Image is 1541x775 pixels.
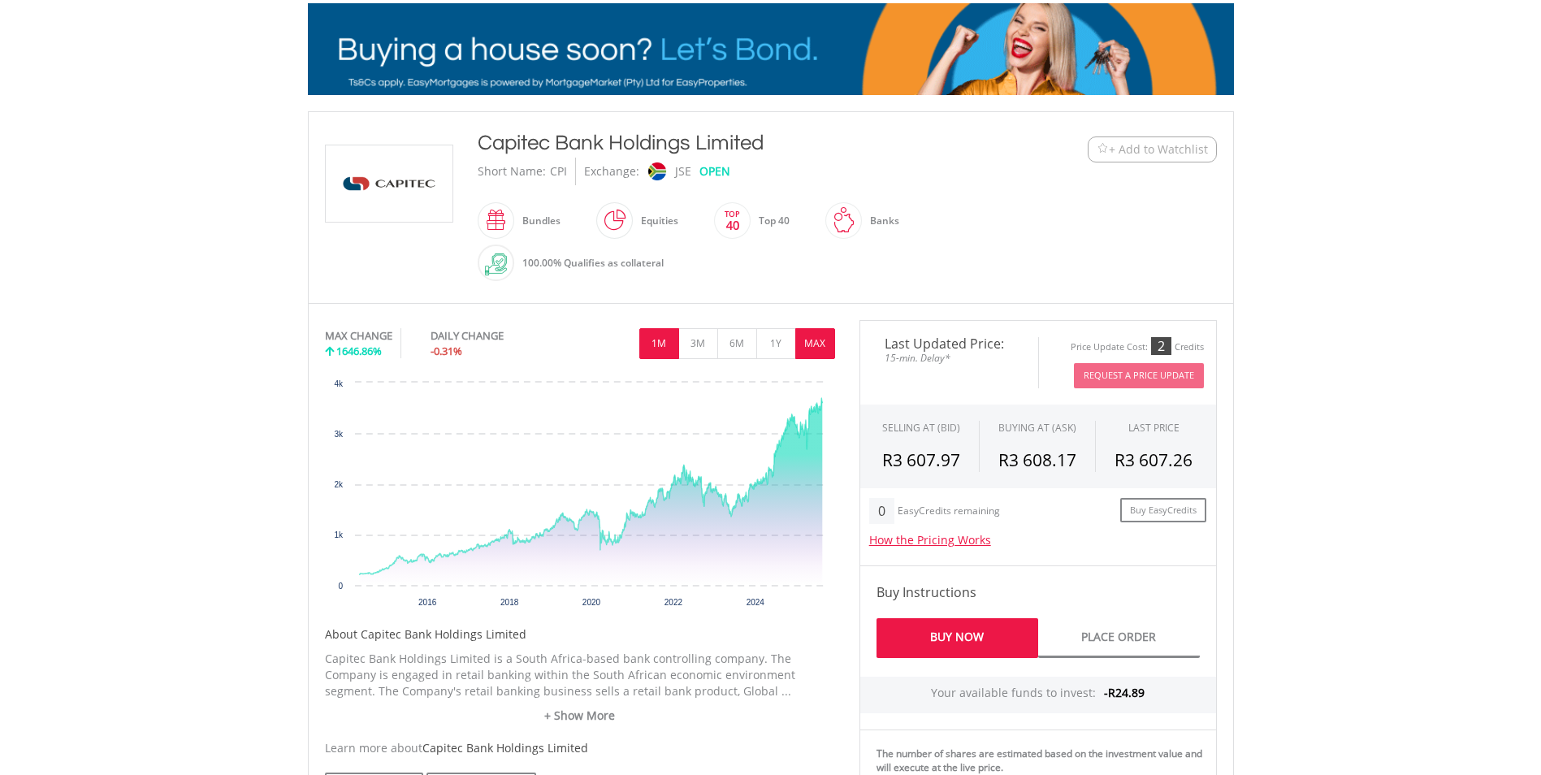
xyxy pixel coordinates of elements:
[584,158,639,185] div: Exchange:
[699,158,730,185] div: OPEN
[862,201,899,240] div: Banks
[882,421,960,435] div: SELLING AT (BID)
[334,379,344,388] text: 4k
[877,618,1038,658] a: Buy Now
[325,375,835,618] svg: Interactive chart
[998,448,1076,471] span: R3 608.17
[431,328,558,344] div: DAILY CHANGE
[751,201,790,240] div: Top 40
[422,740,588,756] span: Capitec Bank Holdings Limited
[746,598,764,607] text: 2024
[328,145,450,222] img: EQU.ZA.CPI.png
[522,256,664,270] span: 100.00% Qualifies as collateral
[647,162,665,180] img: jse.png
[325,626,835,643] h5: About Capitec Bank Holdings Limited
[1097,143,1109,155] img: Watchlist
[869,532,991,548] a: How the Pricing Works
[582,598,600,607] text: 2020
[478,158,546,185] div: Short Name:
[877,582,1200,602] h4: Buy Instructions
[500,598,519,607] text: 2018
[431,344,462,358] span: -0.31%
[308,3,1234,95] img: EasyMortage Promotion Banner
[325,651,835,699] p: Capitec Bank Holdings Limited is a South Africa-based bank controlling company. The Company is en...
[872,337,1026,350] span: Last Updated Price:
[717,328,757,359] button: 6M
[338,582,343,591] text: 0
[1038,618,1200,658] a: Place Order
[478,128,988,158] div: Capitec Bank Holdings Limited
[334,480,344,489] text: 2k
[1128,421,1180,435] div: LAST PRICE
[485,253,507,275] img: collateral-qualifying-green.svg
[898,505,1000,519] div: EasyCredits remaining
[325,375,835,618] div: Chart. Highcharts interactive chart.
[1071,341,1148,353] div: Price Update Cost:
[675,158,691,185] div: JSE
[336,344,382,358] span: 1646.86%
[869,498,894,524] div: 0
[1109,141,1208,158] span: + Add to Watchlist
[1120,498,1206,523] a: Buy EasyCredits
[1104,685,1145,700] span: -R24.89
[882,448,960,471] span: R3 607.97
[325,740,835,756] div: Learn more about
[514,201,561,240] div: Bundles
[334,430,344,439] text: 3k
[1115,448,1193,471] span: R3 607.26
[334,530,344,539] text: 1k
[1175,341,1204,353] div: Credits
[418,598,437,607] text: 2016
[325,328,392,344] div: MAX CHANGE
[633,201,678,240] div: Equities
[795,328,835,359] button: MAX
[877,747,1210,774] div: The number of shares are estimated based on the investment value and will execute at the live price.
[1074,363,1204,388] button: Request A Price Update
[678,328,718,359] button: 3M
[550,158,567,185] div: CPI
[1151,337,1171,355] div: 2
[756,328,796,359] button: 1Y
[325,708,835,724] a: + Show More
[1088,136,1217,162] button: Watchlist + Add to Watchlist
[639,328,679,359] button: 1M
[664,598,682,607] text: 2022
[860,677,1216,713] div: Your available funds to invest:
[998,421,1076,435] span: BUYING AT (ASK)
[872,350,1026,366] span: 15-min. Delay*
